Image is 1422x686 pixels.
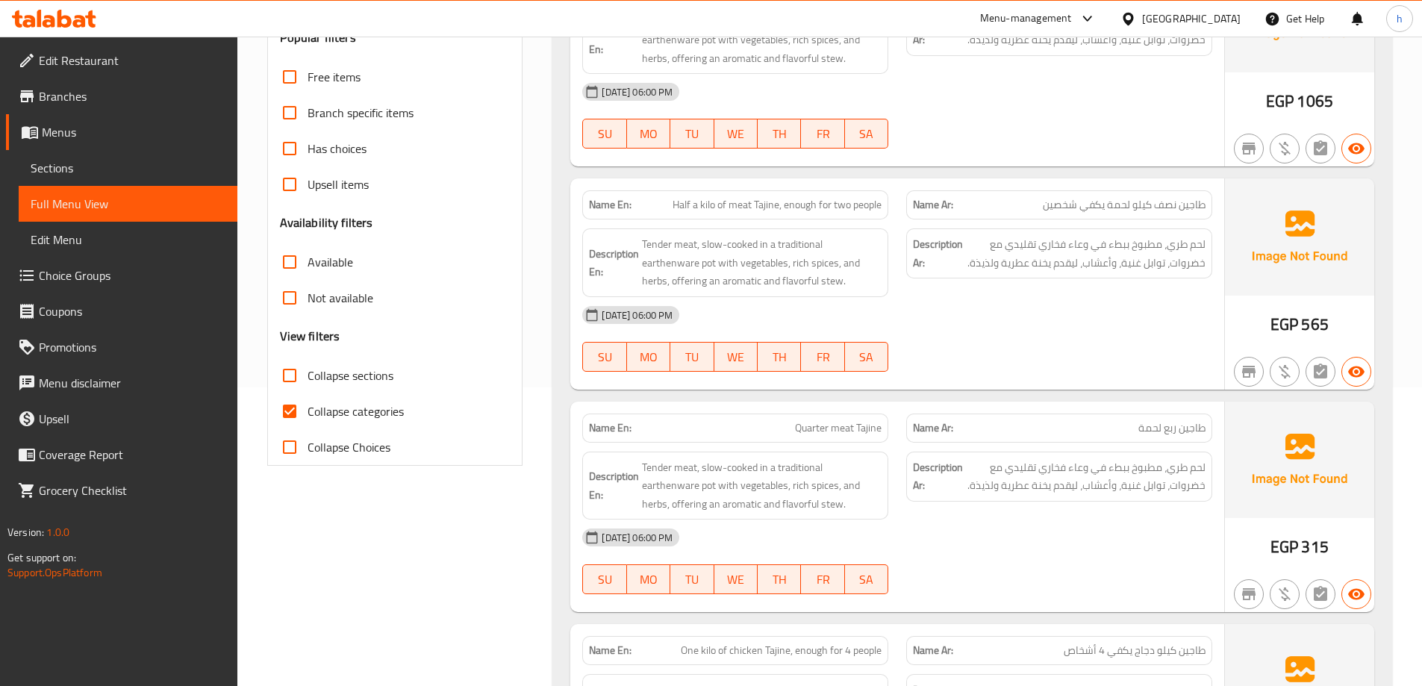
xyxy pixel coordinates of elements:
button: Available [1341,579,1371,609]
a: Menu disclaimer [6,365,237,401]
span: [DATE] 06:00 PM [596,308,679,322]
div: Menu-management [980,10,1072,28]
button: SU [582,564,626,594]
span: Upsell items [308,175,369,193]
span: TH [764,346,795,368]
a: Full Menu View [19,186,237,222]
span: Collapse categories [308,402,404,420]
strong: Description En: [589,467,639,504]
a: Branches [6,78,237,114]
span: WE [720,123,752,145]
span: h [1397,10,1403,27]
div: [GEOGRAPHIC_DATA] [1142,10,1241,27]
h3: Popular filters [280,29,511,46]
a: Edit Restaurant [6,43,237,78]
strong: Description Ar: [913,235,963,272]
button: TH [758,342,801,372]
button: Not branch specific item [1234,134,1264,163]
button: SA [845,119,888,149]
span: TH [764,569,795,590]
span: Branches [39,87,225,105]
button: SU [582,342,626,372]
span: Has choices [308,140,367,158]
button: Not branch specific item [1234,357,1264,387]
span: Free items [308,68,361,86]
strong: Name Ar: [913,643,953,658]
button: TU [670,119,714,149]
button: SA [845,564,888,594]
span: Tender meat, slow-cooked in a traditional earthenware pot with vegetables, rich spices, and herbs... [642,13,882,68]
span: Menus [42,123,225,141]
span: Grocery Checklist [39,481,225,499]
span: لحم طري، مطبوخ ببطء في وعاء فخاري تقليدي مع خضروات، توابل غنية، وأعشاب، ليقدم يخنة عطرية ولذيذة. [966,235,1206,272]
button: SA [845,342,888,372]
strong: Name En: [589,420,632,436]
span: 315 [1301,532,1328,561]
button: FR [801,119,844,149]
span: Available [308,253,353,271]
span: SA [851,569,882,590]
h3: Availability filters [280,214,373,231]
button: Available [1341,357,1371,387]
button: Available [1341,134,1371,163]
strong: Name En: [589,643,632,658]
button: Not branch specific item [1234,579,1264,609]
span: TH [764,123,795,145]
span: MO [633,123,664,145]
span: SU [589,569,620,590]
button: Purchased item [1270,357,1300,387]
span: Upsell [39,410,225,428]
button: TU [670,564,714,594]
span: SA [851,123,882,145]
span: [DATE] 06:00 PM [596,85,679,99]
button: TH [758,119,801,149]
strong: Description Ar: [913,13,963,49]
span: [DATE] 06:00 PM [596,531,679,545]
button: WE [714,564,758,594]
span: MO [633,569,664,590]
strong: Description En: [589,22,639,58]
span: EGP [1270,532,1298,561]
span: 1065 [1297,87,1333,116]
span: Tender meat, slow-cooked in a traditional earthenware pot with vegetables, rich spices, and herbs... [642,235,882,290]
strong: Description Ar: [913,458,963,495]
button: MO [627,342,670,372]
span: Choice Groups [39,266,225,284]
span: SU [589,346,620,368]
span: TU [676,123,708,145]
a: Promotions [6,329,237,365]
button: MO [627,119,670,149]
span: Tender meat, slow-cooked in a traditional earthenware pot with vegetables, rich spices, and herbs... [642,458,882,514]
span: FR [807,123,838,145]
span: Half a kilo of meat Tajine, enough for two people [673,197,882,213]
span: Promotions [39,338,225,356]
button: Not has choices [1306,357,1335,387]
span: Coverage Report [39,446,225,464]
strong: Name Ar: [913,420,953,436]
span: WE [720,569,752,590]
span: EGP [1266,87,1294,116]
span: 565 [1301,310,1328,339]
span: Coupons [39,302,225,320]
span: MO [633,346,664,368]
button: WE [714,342,758,372]
a: Upsell [6,401,237,437]
img: Ae5nvW7+0k+MAAAAAElFTkSuQmCC [1225,178,1374,295]
button: MO [627,564,670,594]
span: Menu disclaimer [39,374,225,392]
span: Branch specific items [308,104,414,122]
a: Menus [6,114,237,150]
span: FR [807,569,838,590]
span: EGP [1270,310,1298,339]
button: Purchased item [1270,134,1300,163]
span: طاجين ربع لحمة [1138,420,1206,436]
button: FR [801,342,844,372]
strong: Name En: [589,197,632,213]
span: 1.0.0 [46,523,69,542]
a: Edit Menu [19,222,237,258]
span: FR [807,346,838,368]
a: Coupons [6,293,237,329]
button: SU [582,119,626,149]
span: One kilo of chicken Tajine, enough for 4 people [681,643,882,658]
a: Sections [19,150,237,186]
